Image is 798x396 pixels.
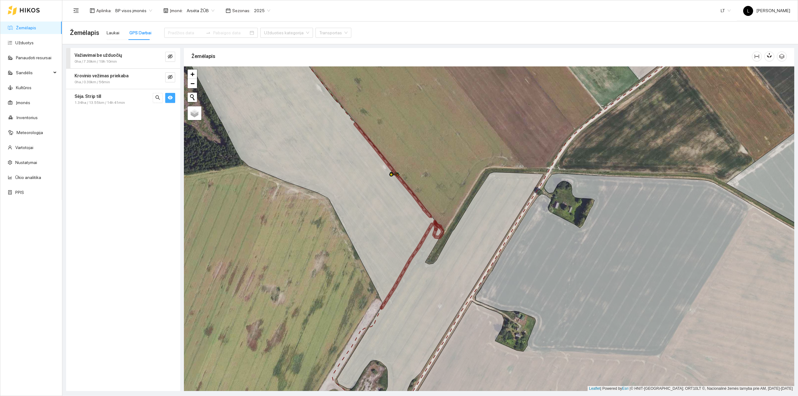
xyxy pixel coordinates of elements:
[129,29,151,36] div: GPS Darbai
[752,54,762,59] span: column-width
[155,95,160,101] span: search
[15,190,24,195] a: PPIS
[168,54,173,60] span: eye-invisible
[16,100,30,105] a: Įmonės
[190,80,195,87] span: −
[168,95,173,101] span: eye
[75,59,117,65] span: 0ha / 7.39km / 19h 10min
[15,175,41,180] a: Ūkio analitika
[15,160,37,165] a: Nustatymai
[206,30,211,35] span: to
[115,6,152,15] span: BP visos įmonės
[213,29,248,36] input: Pabaigos data
[188,106,201,120] a: Layers
[66,48,180,68] div: Važiavimai be užduočių0ha / 7.39km / 19h 10mineye-invisible
[226,8,231,13] span: calendar
[188,70,197,79] a: Zoom in
[254,6,270,15] span: 2025
[17,115,38,120] a: Inventorius
[588,386,794,391] div: | Powered by © HNIT-[GEOGRAPHIC_DATA]; ORT10LT ©, Nacionalinė žemės tarnyba prie AM, [DATE]-[DATE]
[90,8,95,13] span: layout
[15,40,34,45] a: Užduotys
[17,130,43,135] a: Meteorologija
[153,93,163,103] button: search
[73,8,79,13] span: menu-fold
[107,29,119,36] div: Laukai
[747,6,749,16] span: L
[70,4,82,17] button: menu-fold
[232,7,250,14] span: Sezonas :
[16,66,51,79] span: Sandėlis
[96,7,112,14] span: Aplinka :
[170,7,183,14] span: Įmonė :
[589,386,600,391] a: Leaflet
[168,75,173,80] span: eye-invisible
[743,8,790,13] span: [PERSON_NAME]
[165,52,175,62] button: eye-invisible
[75,100,125,106] span: 1.34ha / 13.55km / 14h 41min
[15,145,33,150] a: Vartotojai
[752,51,762,61] button: column-width
[190,70,195,78] span: +
[187,6,214,15] span: Arsėta ŽŪB
[16,25,36,30] a: Žemėlapis
[188,93,197,102] button: Initiate a new search
[16,55,51,60] a: Panaudoti resursai
[75,73,128,78] strong: Krovinio vežimas priekaba
[188,79,197,88] a: Zoom out
[163,8,168,13] span: shop
[206,30,211,35] span: swap-right
[165,93,175,103] button: eye
[191,47,752,65] div: Žemėlapis
[721,6,731,15] span: LT
[75,94,101,99] strong: Sėja. Strip till
[66,89,180,109] div: Sėja. Strip till1.34ha / 13.55km / 14h 41minsearcheye
[75,79,110,85] span: 0ha / 0.39km / 56min
[622,386,629,391] a: Esri
[630,386,631,391] span: |
[16,85,31,90] a: Kultūros
[168,29,203,36] input: Pradžios data
[70,28,99,38] span: Žemėlapis
[75,53,122,58] strong: Važiavimai be užduočių
[165,72,175,82] button: eye-invisible
[66,69,180,89] div: Krovinio vežimas priekaba0ha / 0.39km / 56mineye-invisible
